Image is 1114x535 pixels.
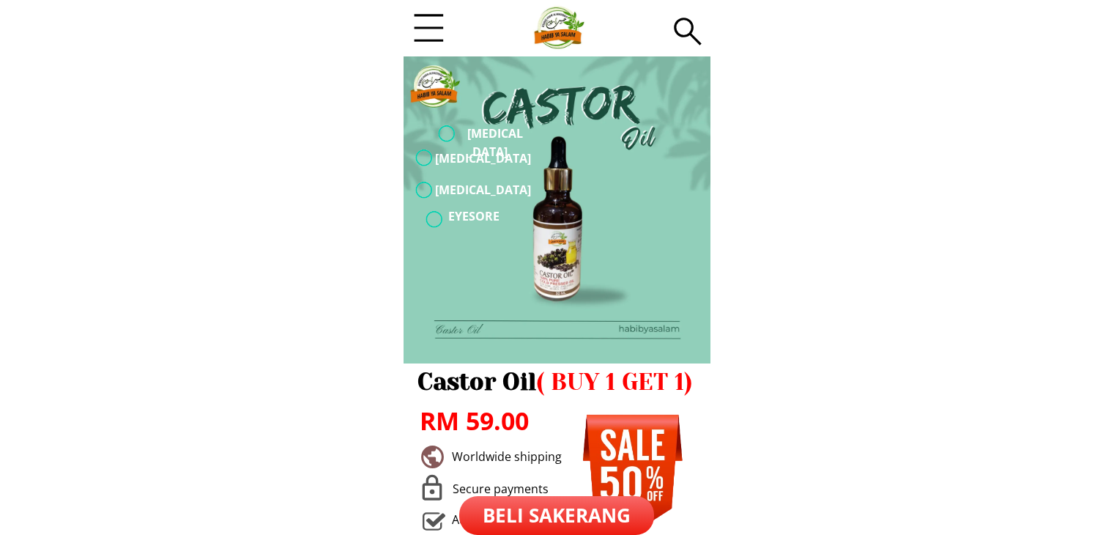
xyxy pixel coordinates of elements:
[459,496,654,535] p: BELI SAKERANG
[435,150,541,169] div: [MEDICAL_DATA]
[536,369,692,396] span: ( BUY 1 GET 1)
[453,480,568,499] div: Secure payments
[448,207,554,226] div: Eyesore
[435,181,541,200] div: [MEDICAL_DATA]
[467,125,527,162] div: [MEDICAL_DATA]
[452,448,572,467] div: Worldwide shipping
[420,401,567,440] div: RM 59.00
[417,364,723,401] div: Castor Oil
[452,511,570,530] div: Authentic products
